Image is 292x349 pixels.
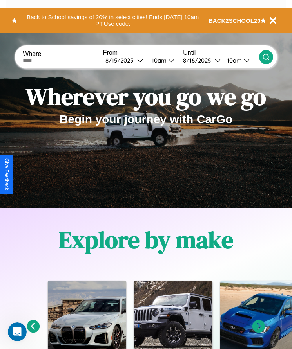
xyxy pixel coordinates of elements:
[223,57,244,64] div: 10am
[145,56,179,65] button: 10am
[103,56,145,65] button: 8/15/2025
[23,50,99,58] label: Where
[221,56,259,65] button: 10am
[183,49,259,56] label: Until
[209,17,261,24] b: BACK2SCHOOL20
[103,49,179,56] label: From
[8,322,27,341] iframe: Intercom live chat
[105,57,137,64] div: 8 / 15 / 2025
[4,158,9,190] div: Give Feedback
[17,12,209,29] button: Back to School savings of 20% in select cities! Ends [DATE] 10am PT.Use code:
[183,57,215,64] div: 8 / 16 / 2025
[59,224,233,256] h1: Explore by make
[148,57,169,64] div: 10am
